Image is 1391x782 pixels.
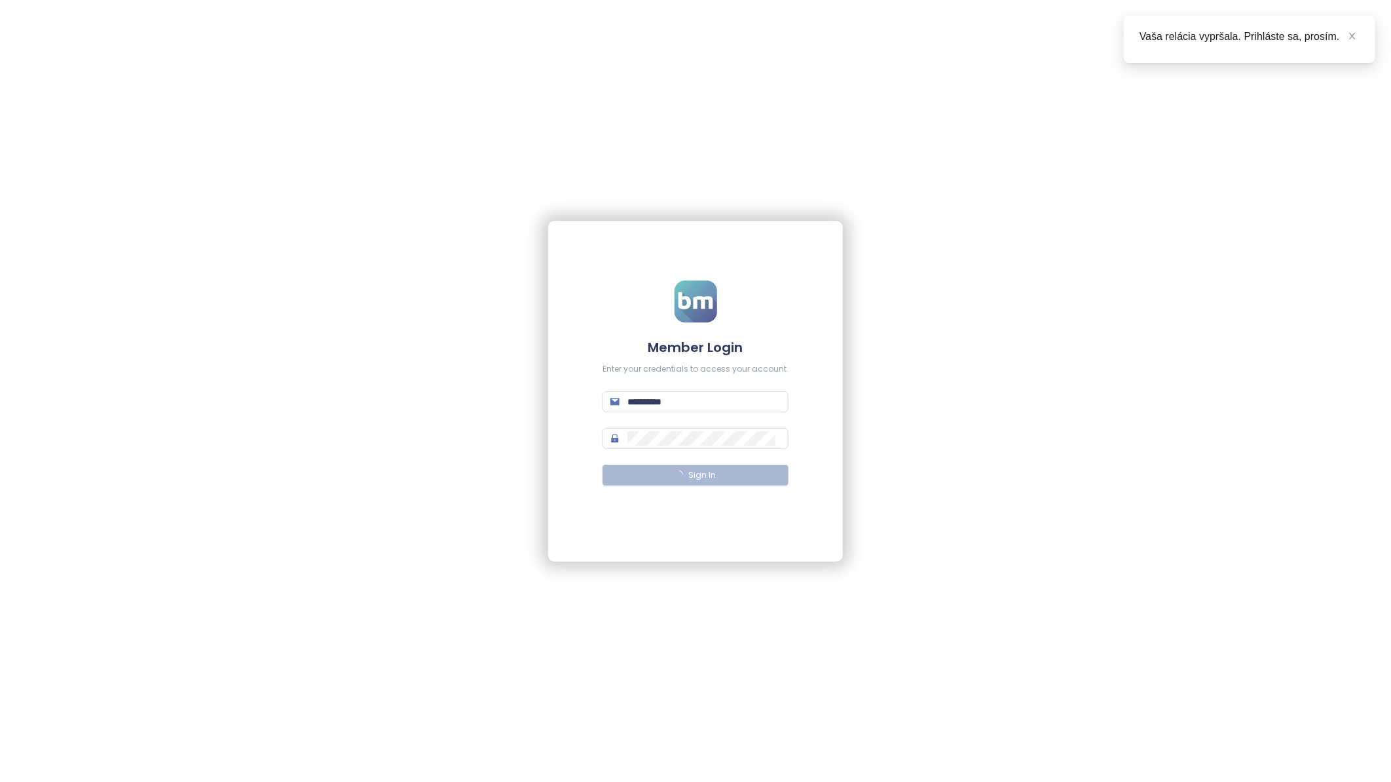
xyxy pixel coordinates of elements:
button: Sign In [603,465,788,486]
span: Sign In [688,469,716,482]
h4: Member Login [603,338,788,357]
img: logo [675,281,717,323]
span: mail [610,397,620,406]
div: Enter your credentials to access your account. [603,363,788,376]
div: Vaša relácia vypršala. Prihláste sa, prosím. [1140,29,1360,45]
span: loading [675,471,683,479]
span: lock [610,434,620,443]
span: close [1348,31,1357,41]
